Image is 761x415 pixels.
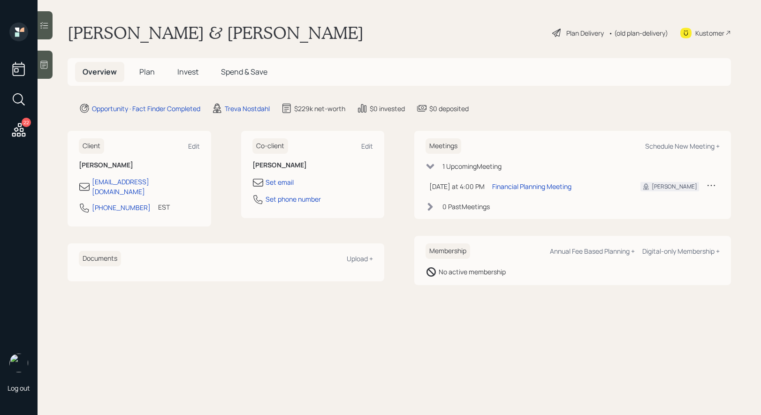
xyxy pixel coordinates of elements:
div: Opportunity · Fact Finder Completed [92,104,200,113]
div: • (old plan-delivery) [609,28,668,38]
span: Overview [83,67,117,77]
div: $229k net-worth [294,104,345,113]
div: Edit [361,142,373,151]
img: treva-nostdahl-headshot.png [9,354,28,372]
div: Treva Nostdahl [225,104,270,113]
div: Edit [188,142,200,151]
span: Invest [177,67,198,77]
div: 1 Upcoming Meeting [442,161,502,171]
div: [PERSON_NAME] [652,182,697,191]
span: Plan [139,67,155,77]
div: $0 invested [370,104,405,113]
div: No active membership [439,267,506,277]
div: Plan Delivery [566,28,604,38]
div: Set phone number [266,194,321,204]
div: EST [158,202,170,212]
div: 22 [22,118,31,127]
h6: Documents [79,251,121,266]
div: Kustomer [695,28,724,38]
div: Set email [266,177,294,187]
div: [DATE] at 4:00 PM [429,181,485,191]
h6: Membership [426,243,470,259]
h6: [PERSON_NAME] [79,161,200,169]
div: Schedule New Meeting + [645,142,720,151]
div: 0 Past Meeting s [442,202,490,211]
h6: Co-client [252,138,288,154]
div: [PHONE_NUMBER] [92,203,151,212]
div: Log out [8,384,30,392]
div: Financial Planning Meeting [492,181,571,191]
h1: [PERSON_NAME] & [PERSON_NAME] [68,23,364,43]
div: $0 deposited [429,104,469,113]
div: [EMAIL_ADDRESS][DOMAIN_NAME] [92,177,200,196]
h6: [PERSON_NAME] [252,161,373,169]
div: Upload + [347,254,373,263]
h6: Client [79,138,104,154]
div: Annual Fee Based Planning + [550,247,635,256]
h6: Meetings [426,138,461,154]
div: Digital-only Membership + [642,247,720,256]
span: Spend & Save [221,67,267,77]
